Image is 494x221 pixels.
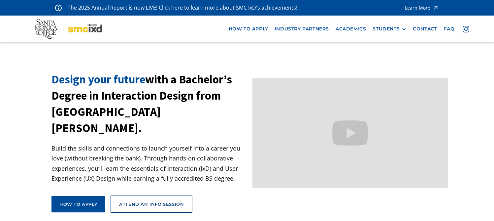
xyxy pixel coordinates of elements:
[405,6,430,10] div: Learn More
[55,4,62,11] img: icon - information - alert
[410,23,440,35] a: contact
[51,143,247,184] p: Build the skills and connections to launch yourself into a career you love (without breaking the ...
[463,26,469,32] img: icon - instagram
[51,72,145,87] span: Design your future
[68,3,298,12] p: The 2025 Annual Report is now LIVE! Click here to learn more about SMC IxD's achievements!
[440,23,458,35] a: faq
[35,19,102,39] img: Santa Monica College - SMC IxD logo
[373,26,400,32] div: STUDENTS
[405,3,439,12] a: Learn More
[272,23,332,35] a: industry partners
[119,201,184,207] div: Attend an Info Session
[225,23,272,35] a: how to apply
[432,3,439,12] img: icon - arrow - alert
[59,201,97,207] div: How to apply
[111,196,192,213] a: Attend an Info Session
[373,26,406,32] div: STUDENTS
[252,78,448,188] iframe: Design your future with a Bachelor's Degree in Interaction Design from Santa Monica College
[51,71,247,136] h1: with a Bachelor’s Degree in Interaction Design from [GEOGRAPHIC_DATA][PERSON_NAME].
[51,196,105,212] a: How to apply
[332,23,369,35] a: Academics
